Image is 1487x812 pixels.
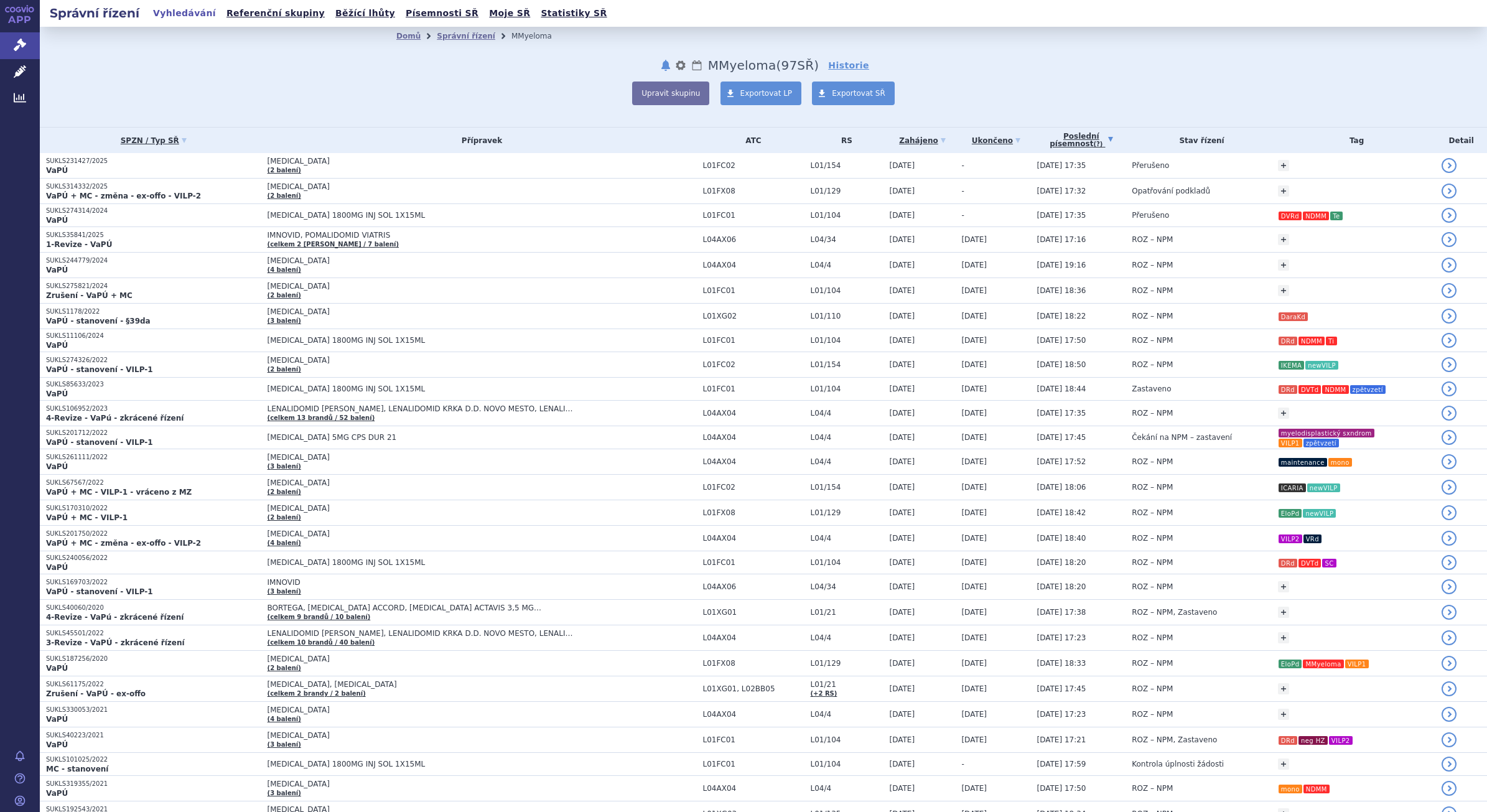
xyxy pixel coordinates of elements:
span: [DATE] 17:32 [1037,187,1086,195]
span: L01/154 [811,161,883,170]
span: [MEDICAL_DATA] 1800MG INJ SOL 1X15ML [268,211,579,220]
a: (2 balení) [268,366,301,373]
a: Statistiky SŘ [537,5,610,22]
span: L04AX04 [703,534,804,543]
a: (2 balení) [268,514,301,521]
a: (+2 RS) [811,690,837,697]
a: detail [1442,555,1457,570]
th: ATC [697,128,804,153]
span: L04/4 [811,534,883,543]
th: Tag [1272,128,1436,153]
span: L01FC01 [703,385,804,393]
span: L01FC01 [703,558,804,567]
span: [MEDICAL_DATA] [268,282,579,291]
strong: Zrušení - VaPÚ + MC [46,291,133,300]
span: [DATE] [961,558,987,567]
span: [DATE] 18:50 [1037,360,1086,369]
span: ROZ – NPM [1132,261,1173,269]
span: [DATE] [961,508,987,517]
span: ROZ – NPM [1132,312,1173,320]
span: Exportovat LP [740,89,793,98]
span: L04AX06 [703,582,804,591]
a: Správní řízení [437,32,495,40]
span: [DATE] [889,633,915,642]
i: zpětvzetí [1303,439,1339,447]
span: [DATE] 17:52 [1037,457,1086,466]
a: (4 balení) [268,716,301,722]
span: ROZ – NPM, Zastaveno [1132,608,1217,617]
strong: 1-Revize - VaPÚ [46,240,112,249]
span: [MEDICAL_DATA] [268,307,579,316]
span: [MEDICAL_DATA] 5MG CPS DUR 21 [268,433,579,442]
span: [MEDICAL_DATA] [268,182,579,191]
span: - [961,187,964,195]
a: detail [1442,656,1457,671]
a: (2 balení) [268,292,301,299]
span: [DATE] 18:44 [1037,385,1086,393]
span: [DATE] 17:35 [1037,211,1086,220]
p: SUKLS40060/2020 [46,604,261,612]
span: L01/129 [811,508,883,517]
i: zpětvzetí [1350,385,1386,394]
p: SUKLS1178/2022 [46,307,261,316]
a: detail [1442,430,1457,445]
i: EloPd [1279,509,1302,518]
button: Upravit skupinu [632,82,709,105]
a: Lhůty [691,58,703,73]
a: detail [1442,208,1457,223]
i: maintenance [1279,458,1327,467]
span: L04/4 [811,633,883,642]
span: [DATE] [961,457,987,466]
button: nastavení [674,58,687,73]
span: [DATE] [889,608,915,617]
span: L01FX08 [703,659,804,668]
a: Referenční skupiny [223,5,329,22]
a: detail [1442,283,1457,298]
span: ROZ – NPM [1132,483,1173,492]
th: Stav řízení [1126,128,1272,153]
h2: Správní řízení [40,4,149,22]
a: + [1278,607,1289,618]
span: L01/154 [811,360,883,369]
span: ROZ – NPM [1132,558,1173,567]
i: NDMM [1303,212,1329,220]
p: SUKLS169703/2022 [46,578,261,587]
span: LENALIDOMID [PERSON_NAME], LENALIDOMID KRKA D.D. NOVO MESTO, LENALIDOMID SANDOZ… [268,404,579,413]
strong: VaPÚ [46,563,68,572]
a: + [1278,632,1289,643]
span: [DATE] 18:06 [1037,483,1086,492]
span: [MEDICAL_DATA] [268,478,579,487]
i: Te [1330,212,1342,220]
a: detail [1442,630,1457,645]
span: [MEDICAL_DATA] [268,157,579,166]
a: (3 balení) [268,317,301,324]
a: Moje SŘ [485,5,534,22]
span: [DATE] [889,534,915,543]
i: newVILP [1305,361,1338,370]
a: (4 balení) [268,539,301,546]
a: Písemnosti SŘ [402,5,482,22]
a: detail [1442,757,1457,772]
a: (2 balení) [268,665,301,671]
a: Historie [828,59,869,72]
span: ROZ – NPM [1132,235,1173,244]
span: [DATE] 18:40 [1037,534,1086,543]
a: Běžící lhůty [332,5,399,22]
span: [DATE] 18:20 [1037,558,1086,567]
span: [DATE] [889,336,915,345]
a: detail [1442,605,1457,620]
span: L01FC01 [703,286,804,295]
a: (celkem 2 [PERSON_NAME] / 7 balení) [268,241,399,248]
span: ROZ – NPM [1132,336,1173,345]
strong: VaPÚ [46,166,68,175]
a: detail [1442,333,1457,348]
span: L04AX04 [703,633,804,642]
a: detail [1442,454,1457,469]
p: SUKLS274326/2022 [46,356,261,365]
a: detail [1442,579,1457,594]
strong: VaPÚ [46,266,68,274]
span: [DATE] [961,582,987,591]
span: [DATE] [961,534,987,543]
span: L01FC01 [703,336,804,345]
span: - [961,161,964,170]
